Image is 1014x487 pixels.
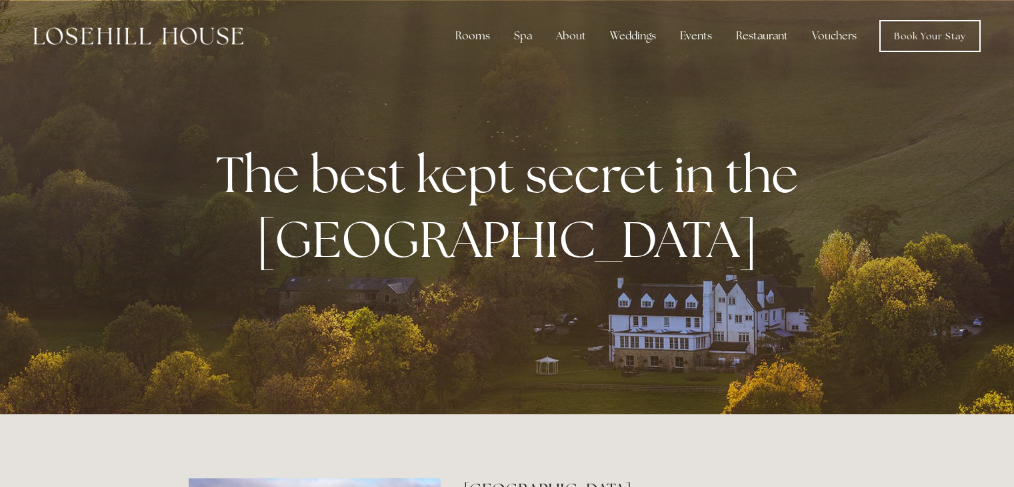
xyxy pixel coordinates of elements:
a: Vouchers [801,23,867,49]
a: Book Your Stay [879,20,981,52]
div: Spa [503,23,543,49]
div: About [545,23,597,49]
div: Rooms [445,23,501,49]
div: Weddings [599,23,667,49]
div: Restaurant [725,23,799,49]
div: Events [669,23,723,49]
strong: The best kept secret in the [GEOGRAPHIC_DATA] [216,141,809,272]
img: Losehill House [33,27,243,45]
